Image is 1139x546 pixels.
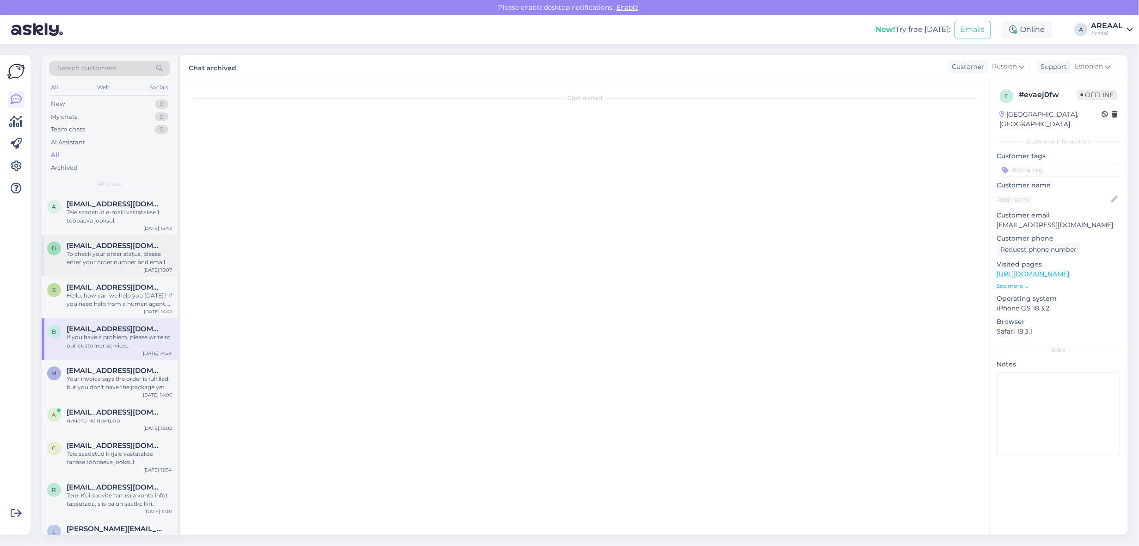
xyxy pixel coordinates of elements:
[614,3,641,12] span: Enable
[997,317,1121,327] p: Browser
[1091,22,1133,37] a: AREAALAreaal
[67,325,163,333] span: bagamen323232@icloud.com
[53,528,56,535] span: L
[954,21,991,38] button: Emails
[876,25,896,34] b: New!
[1037,62,1067,72] div: Support
[1091,22,1123,30] div: AREAAL
[67,450,172,466] div: Teie saadetud kirjale vastatakse tänase tööpäeva jooksul
[57,63,116,73] span: Search customers
[997,304,1121,313] p: iPhone OS 18.3.2
[190,94,980,102] div: Chat started
[49,81,60,93] div: All
[997,211,1121,220] p: Customer email
[67,200,163,208] span: aleksandrhmeljov@gmail.com
[52,203,56,210] span: a
[189,61,236,73] label: Chat archived
[67,441,163,450] span: cdram33@gmail.com
[155,125,168,134] div: 0
[67,375,172,391] div: Your invoice says the order is fulfilled, but you don't have the package yet. There might be a de...
[52,486,56,493] span: r
[67,416,172,425] div: ничего не пришло
[67,242,163,250] span: dianapaade@gmail.com
[997,180,1121,190] p: Customer name
[997,137,1121,146] div: Customer information
[997,270,1070,278] a: [URL][DOMAIN_NAME]
[67,366,163,375] span: marjutamberg@hot.ee
[52,445,56,452] span: c
[52,411,56,418] span: a
[1075,23,1088,36] div: A
[51,99,65,109] div: New
[997,163,1121,177] input: Add a tag
[997,234,1121,243] p: Customer phone
[997,294,1121,304] p: Operating system
[143,267,172,273] div: [DATE] 15:07
[67,333,172,350] div: If you have a problem, please write to our customer service [EMAIL_ADDRESS][DOMAIN_NAME]
[51,125,85,134] div: Team chats
[997,194,1110,205] input: Add name
[7,62,25,80] img: Askly Logo
[52,328,56,335] span: b
[51,138,85,147] div: AI Assistant
[148,81,170,93] div: Socials
[98,180,122,188] span: All chats
[876,24,951,35] div: Try free [DATE]:
[1075,62,1103,72] span: Estonian
[948,62,985,72] div: Customer
[51,112,77,122] div: My chats
[52,370,57,377] span: m
[1091,30,1123,37] div: Areaal
[997,260,1121,269] p: Visited pages
[96,81,112,93] div: Web
[144,508,172,515] div: [DATE] 12:01
[144,308,172,315] div: [DATE] 14:41
[155,112,168,122] div: 0
[155,99,168,109] div: 0
[143,425,172,432] div: [DATE] 13:02
[67,208,172,225] div: Teie saadetud e-maili vastatakse 1 tööpäeva jooksul.
[143,225,172,232] div: [DATE] 15:42
[1019,89,1077,100] div: # evaej0fw
[143,391,172,398] div: [DATE] 14:06
[1077,90,1118,100] span: Offline
[997,243,1081,256] div: Request phone number
[51,163,78,173] div: Archived
[53,286,56,293] span: s
[997,346,1121,354] div: Extra
[1000,110,1102,129] div: [GEOGRAPHIC_DATA], [GEOGRAPHIC_DATA]
[1002,21,1053,38] div: Online
[51,150,59,160] div: All
[997,220,1121,230] p: [EMAIL_ADDRESS][DOMAIN_NAME]
[67,283,163,292] span: salehy@gmail.com
[67,408,163,416] span: alenbilde@yahoo.com
[67,525,163,533] span: Laura.kane462@gmail.con
[143,466,172,473] div: [DATE] 12:54
[1005,93,1009,99] span: e
[67,292,172,308] div: Hello, how can we help you [DATE]? If you need help from a human agent, please press the "Invite ...
[997,151,1121,161] p: Customer tags
[992,62,1017,72] span: Russian
[67,250,172,267] div: To check your order status, please enter your order number and email at one of these links: - [UR...
[67,483,163,491] span: romanpavlovme@gmail.com
[997,282,1121,290] p: See more ...
[997,327,1121,336] p: Safari 18.3.1
[997,360,1121,369] p: Notes
[52,245,56,252] span: d
[67,491,172,508] div: Tere! Kui soovite tarneaja kohta infot täpsutada, siis palun saatke kiri [EMAIL_ADDRESS][DOMAIN_N...
[143,350,172,357] div: [DATE] 14:24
